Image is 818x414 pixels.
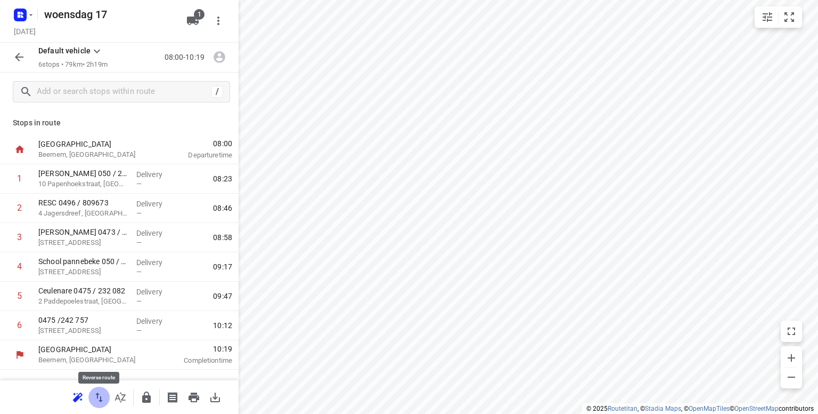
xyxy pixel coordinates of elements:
[136,268,142,276] span: —
[204,392,226,402] span: Download route
[734,405,779,412] a: OpenStreetMap
[213,203,232,213] span: 08:46
[67,392,88,402] span: Reoptimize route
[38,325,128,336] p: 154 Bruggestraat, Beernem
[38,227,128,237] p: [PERSON_NAME] 0473 / 950 737
[38,355,149,365] p: Beernem, [GEOGRAPHIC_DATA]
[213,261,232,272] span: 09:17
[136,228,176,238] p: Delivery
[162,344,232,354] span: 10:19
[13,117,226,129] p: Stops in route
[38,149,149,160] p: Beernem, [GEOGRAPHIC_DATA]
[136,327,142,335] span: —
[586,405,814,412] li: © 2025 , © , © © contributors
[37,84,211,100] input: Add or search stops within route
[38,197,128,208] p: RESC 0496 / 809673
[213,291,232,301] span: 09:47
[17,232,22,242] div: 3
[136,180,142,188] span: —
[136,169,176,180] p: Delivery
[38,344,149,355] p: [GEOGRAPHIC_DATA]
[38,168,128,179] p: [PERSON_NAME] 050 / 279 331
[213,232,232,243] span: 08:58
[165,52,209,63] p: 08:00-10:19
[136,297,142,305] span: —
[608,405,637,412] a: Routetitan
[213,320,232,331] span: 10:12
[162,138,232,149] span: 08:00
[38,315,128,325] p: 0475 /242 757
[38,256,128,267] p: School pannebeke 050 / 339 590
[38,285,128,296] p: Ceulenare 0475 / 232 082
[162,392,183,402] span: Print shipping labels
[136,198,176,209] p: Delivery
[40,6,178,23] h5: woensdag 17
[17,261,22,272] div: 4
[182,10,203,31] button: 1
[162,355,232,366] p: Completion time
[136,209,142,217] span: —
[38,139,149,149] p: [GEOGRAPHIC_DATA]
[38,208,128,219] p: 4 Jagersdreef, [GEOGRAPHIC_DATA]
[17,173,22,184] div: 1
[136,316,176,327] p: Delivery
[755,6,802,28] div: small contained button group
[10,25,40,37] h5: Project date
[757,6,778,28] button: Map settings
[136,238,142,246] span: —
[779,6,800,28] button: Fit zoom
[645,405,681,412] a: Stadia Maps
[38,296,128,307] p: 2 Paddepoelestraat, Maldegem
[38,60,108,70] p: 6 stops • 79km • 2h19m
[38,267,128,277] p: 34 Pannebekestraat, Brugge
[208,10,229,31] button: More
[136,387,157,408] button: Lock route
[689,405,730,412] a: OpenMapTiles
[211,86,223,98] div: /
[213,173,232,184] span: 08:23
[136,257,176,268] p: Delivery
[209,52,230,62] span: Assign driver
[17,320,22,330] div: 6
[17,291,22,301] div: 5
[38,237,128,248] p: [STREET_ADDRESS]
[136,286,176,297] p: Delivery
[17,203,22,213] div: 2
[38,45,91,57] p: Default vehicle
[162,150,232,161] p: Departure time
[183,392,204,402] span: Print route
[194,9,204,20] span: 1
[110,392,131,402] span: Sort by time window
[38,179,128,189] p: 10 Papenhoekstraat, [GEOGRAPHIC_DATA]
